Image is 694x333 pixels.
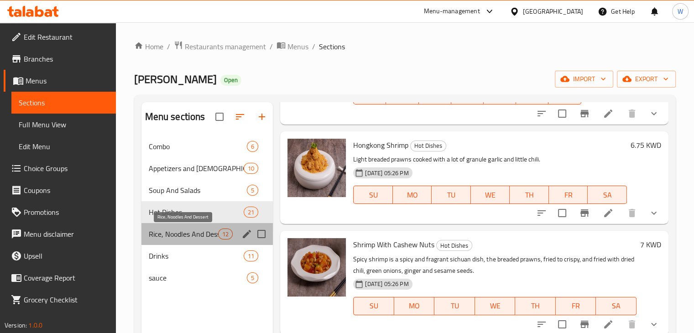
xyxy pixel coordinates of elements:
[134,69,217,89] span: [PERSON_NAME]
[531,202,553,224] button: sort-choices
[424,6,480,17] div: Menu-management
[648,319,659,330] svg: Show Choices
[510,186,549,204] button: TH
[603,108,614,119] a: Edit menu item
[11,114,116,135] a: Full Menu View
[531,103,553,125] button: sort-choices
[438,299,471,312] span: TU
[270,41,273,52] li: /
[19,97,109,108] span: Sections
[244,164,258,173] span: 10
[553,104,572,123] span: Select to update
[145,110,205,124] h2: Menu sections
[357,188,389,202] span: SU
[555,71,613,88] button: import
[479,299,512,312] span: WE
[5,319,27,331] span: Version:
[574,202,595,224] button: Branch-specific-item
[149,163,244,174] span: Appetizers and [DEMOGRAPHIC_DATA]
[591,188,623,202] span: SA
[247,186,258,195] span: 5
[4,289,116,311] a: Grocery Checklist
[141,245,273,267] div: Drinks11
[24,185,109,196] span: Coupons
[617,71,676,88] button: export
[149,163,244,174] div: Appetizers and Dim Sum
[149,185,247,196] span: Soup And Salads
[600,299,633,312] span: SA
[24,53,109,64] span: Branches
[432,186,471,204] button: TU
[603,319,614,330] a: Edit menu item
[410,140,446,151] div: Hot Dishes
[251,106,273,128] button: Add section
[4,267,116,289] a: Coverage Report
[247,142,258,151] span: 6
[319,41,345,52] span: Sections
[621,103,643,125] button: delete
[141,223,273,245] div: Rice, Noodles And Dessert12edit
[648,108,659,119] svg: Show Choices
[549,186,588,204] button: FR
[26,75,109,86] span: Menus
[141,179,273,201] div: Soup And Salads5
[437,240,472,251] span: Hot Dishes
[287,41,308,52] span: Menus
[4,157,116,179] a: Choice Groups
[247,185,258,196] div: items
[24,207,109,218] span: Promotions
[4,201,116,223] a: Promotions
[19,119,109,130] span: Full Menu View
[393,186,432,204] button: MO
[353,297,394,315] button: SU
[643,103,665,125] button: show more
[244,163,258,174] div: items
[640,238,661,251] h6: 7 KWD
[475,188,506,202] span: WE
[353,138,408,152] span: Hongkong Shrimp
[562,73,606,85] span: import
[24,163,109,174] span: Choice Groups
[574,103,595,125] button: Branch-specific-item
[621,202,643,224] button: delete
[149,250,244,261] span: Drinks
[397,188,428,202] span: MO
[141,201,273,223] div: Hot Dishes21
[229,106,251,128] span: Sort sections
[559,299,593,312] span: FR
[210,107,229,126] span: Select all sections
[244,252,258,260] span: 11
[149,272,247,283] div: sauce
[11,92,116,114] a: Sections
[361,280,412,288] span: [DATE] 05:26 PM
[4,48,116,70] a: Branches
[411,140,446,151] span: Hot Dishes
[475,297,516,315] button: WE
[353,254,637,276] p: Spicy shrimp is a spicy and fragrant sichuan dish, the breaded prawns, fried to crispy, and fried...
[588,186,627,204] button: SA
[515,297,556,315] button: TH
[631,139,661,151] h6: 6.75 KWD
[398,299,431,312] span: MO
[353,186,392,204] button: SU
[149,141,247,152] span: Combo
[4,245,116,267] a: Upsell
[513,188,545,202] span: TH
[603,208,614,219] a: Edit menu item
[134,41,676,52] nav: breadcrumb
[247,274,258,282] span: 5
[244,208,258,217] span: 21
[353,238,434,251] span: Shrimp With Cashew Nuts
[4,70,116,92] a: Menus
[648,208,659,219] svg: Show Choices
[24,229,109,239] span: Menu disclaimer
[24,294,109,305] span: Grocery Checklist
[678,6,683,16] span: W
[220,75,241,86] div: Open
[149,207,244,218] span: Hot Dishes
[434,297,475,315] button: TU
[556,297,596,315] button: FR
[596,297,637,315] button: SA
